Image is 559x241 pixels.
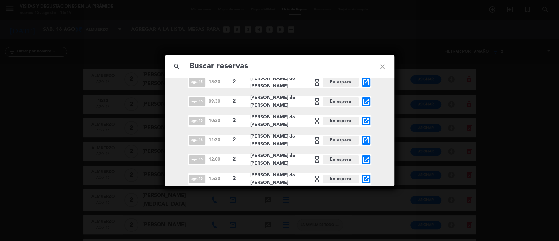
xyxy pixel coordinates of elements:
span: ago. 16 [189,155,205,164]
i: open_in_new [362,98,370,106]
span: ago. 16 [189,117,205,125]
span: En espera [323,175,359,183]
span: 12:00 [209,156,230,163]
span: [PERSON_NAME] do [PERSON_NAME] [250,152,323,167]
span: En espera [323,155,359,164]
span: [PERSON_NAME] do [PERSON_NAME] [250,171,323,187]
i: hourglass_empty [313,175,321,183]
i: hourglass_empty [313,78,321,86]
span: 11:30 [209,137,230,144]
span: En espera [323,78,359,87]
i: hourglass_empty [313,98,321,106]
i: hourglass_empty [313,156,321,164]
span: 09:30 [209,98,230,105]
span: 10:30 [209,117,230,124]
span: 2 [233,97,245,106]
span: [PERSON_NAME] do [PERSON_NAME] [250,75,323,90]
i: close [371,55,394,78]
span: 2 [233,78,245,86]
i: hourglass_empty [313,117,321,125]
i: open_in_new [362,117,370,125]
span: En espera [323,117,359,125]
input: Buscar reservas [189,60,371,73]
span: 15:30 [209,175,230,182]
i: open_in_new [362,136,370,144]
span: 2 [233,174,245,183]
span: ago. 16 [189,136,205,145]
i: hourglass_empty [313,136,321,144]
span: 15:30 [209,79,230,86]
span: ago. 15 [189,78,205,87]
span: En espera [323,97,359,106]
span: 2 [233,155,245,164]
i: open_in_new [362,156,370,164]
span: 2 [233,136,245,144]
i: search [165,55,189,78]
span: [PERSON_NAME] do [PERSON_NAME] [250,133,323,148]
span: ago. 16 [189,175,205,183]
i: open_in_new [362,175,370,183]
span: [PERSON_NAME] do [PERSON_NAME] [250,94,323,109]
span: En espera [323,136,359,145]
i: open_in_new [362,78,370,86]
span: 2 [233,116,245,125]
span: ago. 16 [189,97,205,106]
span: [PERSON_NAME] do [PERSON_NAME] [250,113,323,129]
